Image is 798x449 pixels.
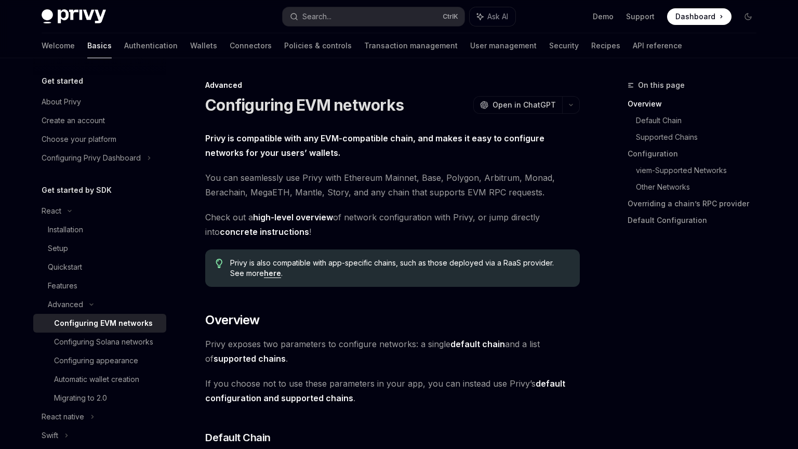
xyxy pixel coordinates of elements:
[205,312,259,328] span: Overview
[33,111,166,130] a: Create an account
[54,354,138,367] div: Configuring appearance
[42,114,105,127] div: Create an account
[87,33,112,58] a: Basics
[205,170,580,200] span: You can seamlessly use Privy with Ethereum Mainnet, Base, Polygon, Arbitrum, Monad, Berachain, Me...
[493,100,556,110] span: Open in ChatGPT
[42,205,61,217] div: React
[253,212,333,223] a: high-level overview
[205,210,580,239] span: Check out a of network configuration with Privy, or jump directly into !
[205,133,544,158] strong: Privy is compatible with any EVM-compatible chain, and makes it easy to configure networks for yo...
[450,339,505,350] a: default chain
[628,96,765,112] a: Overview
[364,33,458,58] a: Transaction management
[264,269,281,278] a: here
[626,11,655,22] a: Support
[214,353,286,364] a: supported chains
[636,112,765,129] a: Default Chain
[450,339,505,349] strong: default chain
[470,33,537,58] a: User management
[549,33,579,58] a: Security
[443,12,458,21] span: Ctrl K
[205,80,580,90] div: Advanced
[33,389,166,407] a: Migrating to 2.0
[205,337,580,366] span: Privy exposes two parameters to configure networks: a single and a list of .
[636,179,765,195] a: Other Networks
[48,242,68,255] div: Setup
[628,212,765,229] a: Default Configuration
[42,133,116,146] div: Choose your platform
[42,152,141,164] div: Configuring Privy Dashboard
[42,96,81,108] div: About Privy
[470,7,515,26] button: Ask AI
[473,96,562,114] button: Open in ChatGPT
[636,162,765,179] a: viem-Supported Networks
[42,429,58,442] div: Swift
[33,130,166,149] a: Choose your platform
[42,75,83,87] h5: Get started
[33,333,166,351] a: Configuring Solana networks
[54,392,107,404] div: Migrating to 2.0
[633,33,682,58] a: API reference
[216,259,223,268] svg: Tip
[593,11,614,22] a: Demo
[42,33,75,58] a: Welcome
[220,227,309,237] a: concrete instructions
[33,220,166,239] a: Installation
[54,373,139,386] div: Automatic wallet creation
[33,370,166,389] a: Automatic wallet creation
[33,276,166,295] a: Features
[48,223,83,236] div: Installation
[42,184,112,196] h5: Get started by SDK
[33,314,166,333] a: Configuring EVM networks
[675,11,715,22] span: Dashboard
[205,376,580,405] span: If you choose not to use these parameters in your app, you can instead use Privy’s .
[33,239,166,258] a: Setup
[230,33,272,58] a: Connectors
[740,8,756,25] button: Toggle dark mode
[33,93,166,111] a: About Privy
[48,280,77,292] div: Features
[48,261,82,273] div: Quickstart
[591,33,620,58] a: Recipes
[42,411,84,423] div: React native
[124,33,178,58] a: Authentication
[230,258,569,279] span: Privy is also compatible with app-specific chains, such as those deployed via a RaaS provider. Se...
[205,430,271,445] span: Default Chain
[33,351,166,370] a: Configuring appearance
[33,258,166,276] a: Quickstart
[628,146,765,162] a: Configuration
[487,11,508,22] span: Ask AI
[302,10,331,23] div: Search...
[638,79,685,91] span: On this page
[54,317,153,329] div: Configuring EVM networks
[205,96,404,114] h1: Configuring EVM networks
[54,336,153,348] div: Configuring Solana networks
[42,9,106,24] img: dark logo
[283,7,464,26] button: Search...CtrlK
[667,8,731,25] a: Dashboard
[628,195,765,212] a: Overriding a chain’s RPC provider
[190,33,217,58] a: Wallets
[284,33,352,58] a: Policies & controls
[48,298,83,311] div: Advanced
[636,129,765,146] a: Supported Chains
